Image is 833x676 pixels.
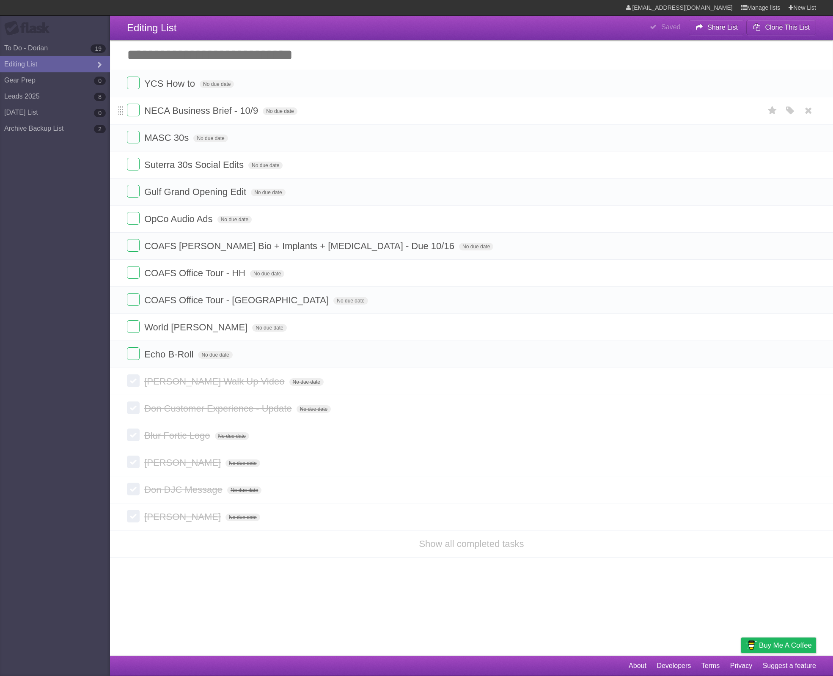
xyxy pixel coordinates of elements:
[144,268,247,278] span: COAFS Office Tour - HH
[127,510,140,522] label: Done
[127,456,140,468] label: Done
[746,20,816,35] button: Clone This List
[94,77,106,85] b: 0
[144,159,246,170] span: Suterra 30s Social Edits
[144,295,331,305] span: COAFS Office Tour - [GEOGRAPHIC_DATA]
[127,320,140,333] label: Done
[4,21,55,36] div: Flask
[730,658,752,674] a: Privacy
[144,511,223,522] span: [PERSON_NAME]
[127,77,140,89] label: Done
[144,214,214,224] span: OpCo Audio Ads
[127,401,140,414] label: Done
[127,483,140,495] label: Done
[459,243,493,250] span: No due date
[251,189,285,196] span: No due date
[419,539,524,549] a: Show all completed tasks
[127,374,140,387] label: Done
[144,349,195,360] span: Echo B-Roll
[127,293,140,306] label: Done
[127,185,140,198] label: Done
[297,405,331,413] span: No due date
[764,104,781,118] label: Star task
[94,93,106,101] b: 8
[144,187,248,197] span: Gulf Grand Opening Edit
[741,638,816,653] a: Buy me a coffee
[127,266,140,279] label: Done
[661,23,680,30] b: Saved
[200,80,234,88] span: No due date
[127,239,140,252] label: Done
[250,270,284,278] span: No due date
[248,162,283,169] span: No due date
[689,20,745,35] button: Share List
[127,22,176,33] span: Editing List
[144,403,294,414] span: Don Customer Experience - Update
[763,658,816,674] a: Suggest a feature
[144,457,223,468] span: [PERSON_NAME]
[225,459,260,467] span: No due date
[707,24,738,31] b: Share List
[94,125,106,133] b: 2
[144,322,250,333] span: World [PERSON_NAME]
[127,212,140,225] label: Done
[227,486,261,494] span: No due date
[127,347,140,360] label: Done
[289,378,324,386] span: No due date
[144,105,260,116] span: NECA Business Brief - 10/9
[745,638,757,652] img: Buy me a coffee
[701,658,720,674] a: Terms
[144,430,212,441] span: Blur Fortic Logo
[144,132,191,143] span: MASC 30s
[252,324,286,332] span: No due date
[225,514,260,521] span: No due date
[144,484,225,495] span: Don DJC Message
[198,351,232,359] span: No due date
[91,44,106,53] b: 19
[94,109,106,117] b: 0
[215,432,249,440] span: No due date
[629,658,646,674] a: About
[657,658,691,674] a: Developers
[144,78,197,89] span: YCS How to
[217,216,252,223] span: No due date
[263,107,297,115] span: No due date
[127,104,140,116] label: Done
[333,297,368,305] span: No due date
[759,638,812,653] span: Buy me a coffee
[127,131,140,143] label: Done
[144,376,286,387] span: [PERSON_NAME] Walk Up Video
[144,241,456,251] span: COAFS [PERSON_NAME] Bio + Implants + [MEDICAL_DATA] - Due 10/16
[127,158,140,170] label: Done
[127,429,140,441] label: Done
[193,135,228,142] span: No due date
[765,24,810,31] b: Clone This List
